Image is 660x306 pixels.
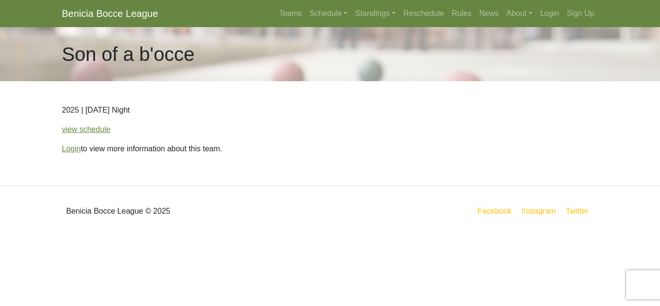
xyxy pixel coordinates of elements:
[564,205,596,217] a: Twitter
[306,4,352,23] a: Schedule
[448,4,475,23] a: Rules
[351,4,399,23] a: Standings
[275,4,305,23] a: Teams
[536,4,563,23] a: Login
[62,145,81,153] a: Login
[55,194,330,229] div: Benicia Bocce League © 2025
[519,205,558,217] a: Instagram
[62,104,598,116] p: 2025 | [DATE] Night
[476,205,514,217] a: Facebook
[62,43,195,66] h1: Son of a b'occe
[62,4,158,23] a: Benicia Bocce League
[475,4,502,23] a: News
[400,4,448,23] a: Reschedule
[62,143,598,155] p: to view more information about this team.
[502,4,536,23] a: About
[563,4,598,23] a: Sign Up
[62,125,111,133] a: view schedule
